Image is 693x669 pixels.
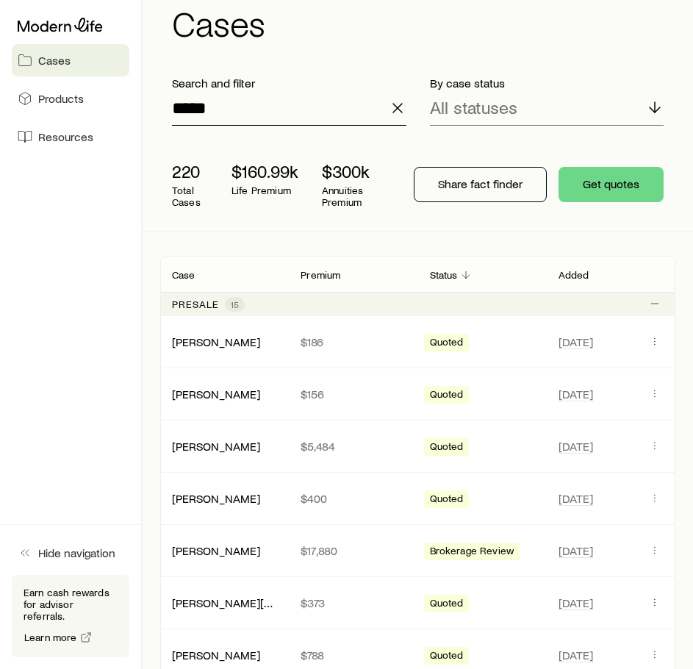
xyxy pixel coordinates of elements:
a: [PERSON_NAME] [172,543,260,557]
button: Get quotes [559,167,664,202]
div: Earn cash rewards for advisor referrals.Learn more [12,575,129,657]
p: Status [430,269,458,281]
a: Resources [12,121,129,153]
div: [PERSON_NAME] [172,439,260,454]
a: [PERSON_NAME][GEOGRAPHIC_DATA] [172,595,370,609]
a: Products [12,82,129,115]
span: Quoted [430,649,464,665]
p: $5,484 [301,439,406,454]
p: $373 [301,595,406,610]
p: $788 [301,648,406,662]
span: [DATE] [559,387,593,401]
span: [DATE] [559,491,593,506]
div: [PERSON_NAME] [172,491,260,507]
div: [PERSON_NAME] [172,543,260,559]
span: [DATE] [559,439,593,454]
span: [DATE] [559,543,593,558]
span: Quoted [430,440,464,456]
span: [DATE] [559,595,593,610]
p: $17,880 [301,543,406,558]
a: [PERSON_NAME] [172,334,260,348]
p: Premium [301,269,340,281]
span: Brokerage Review [430,545,514,560]
span: Learn more [24,632,77,643]
span: Hide navigation [38,545,115,560]
h1: Cases [172,5,675,40]
a: Cases [12,44,129,76]
p: Search and filter [172,76,406,90]
p: Added [559,269,589,281]
p: $186 [301,334,406,349]
span: [DATE] [559,648,593,662]
span: Quoted [430,336,464,351]
span: Products [38,91,84,106]
a: [PERSON_NAME] [172,491,260,505]
p: $160.99k [231,161,298,182]
span: [DATE] [559,334,593,349]
div: [PERSON_NAME] [172,387,260,402]
span: Resources [38,129,93,144]
span: Cases [38,53,71,68]
p: Life Premium [231,185,298,196]
a: [PERSON_NAME] [172,387,260,401]
button: Share fact finder [414,167,547,202]
p: Earn cash rewards for advisor referrals. [24,587,118,622]
p: $400 [301,491,406,506]
span: Quoted [430,493,464,508]
p: By case status [430,76,664,90]
div: [PERSON_NAME] [172,648,260,663]
p: Total Cases [172,185,208,208]
p: All statuses [430,97,517,118]
p: $156 [301,387,406,401]
p: 220 [172,161,208,182]
div: [PERSON_NAME] [172,334,260,350]
span: 15 [231,298,239,310]
a: [PERSON_NAME] [172,439,260,453]
p: Case [172,269,195,281]
button: Hide navigation [12,537,129,569]
div: [PERSON_NAME][GEOGRAPHIC_DATA] [172,595,277,611]
p: Annuities Premium [322,185,378,208]
p: Presale [172,298,219,310]
span: Quoted [430,388,464,404]
p: Share fact finder [438,176,523,191]
p: $300k [322,161,378,182]
a: [PERSON_NAME] [172,648,260,662]
span: Quoted [430,597,464,612]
